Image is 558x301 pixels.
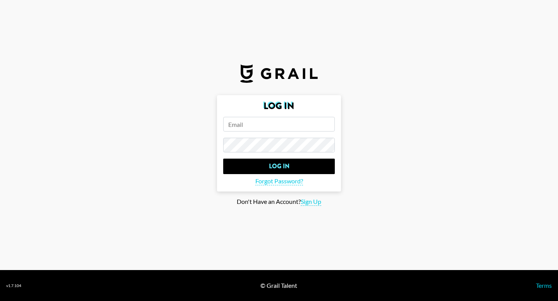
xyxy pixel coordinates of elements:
div: Don't Have an Account? [6,198,552,206]
div: v 1.7.104 [6,283,21,288]
h2: Log In [223,101,335,111]
a: Terms [536,282,552,289]
div: © Grail Talent [260,282,297,289]
img: Grail Talent Logo [240,64,318,83]
span: Forgot Password? [255,177,303,185]
input: Email [223,117,335,132]
span: Sign Up [301,198,321,206]
input: Log In [223,159,335,174]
